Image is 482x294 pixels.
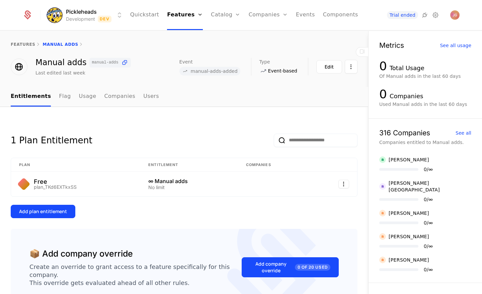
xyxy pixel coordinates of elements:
[35,58,131,67] div: Manual adds
[29,263,242,287] div: Create an override to grant access to a feature specifically for this company. This override gets...
[424,244,433,249] div: 0 / ∞
[59,87,71,107] a: Flag
[11,87,51,107] a: Entitlements
[34,179,77,185] div: Free
[421,11,429,19] a: Integrations
[35,69,85,76] div: Last edited last week
[11,134,92,147] div: 1 Plan Entitlement
[379,42,404,49] div: Metrics
[66,8,97,16] span: Pickleheads
[456,131,471,135] div: See all
[389,257,429,263] div: [PERSON_NAME]
[79,87,96,107] a: Usage
[389,210,429,216] div: [PERSON_NAME]
[440,43,471,48] div: See all usage
[295,264,330,271] span: 0 of 20 Used
[11,87,159,107] ul: Choose Sub Page
[191,69,238,73] span: manual-adds-added
[140,158,238,172] th: Entitlement
[268,67,297,74] span: Event-based
[49,8,124,22] button: Select environment
[259,59,270,64] span: Type
[66,16,95,22] div: Development
[379,139,471,146] div: Companies entitled to Manual adds.
[389,233,429,240] div: [PERSON_NAME]
[379,59,387,73] div: 0
[424,220,433,225] div: 0 / ∞
[379,73,471,80] div: Of Manual adds in the last 60 days
[390,92,423,101] div: Companies
[379,156,386,163] img: Abhineet Sheoran
[316,60,342,73] button: Edit
[98,16,111,22] span: Dev
[379,257,386,263] img: Abarna Ravindran
[143,87,159,107] a: Users
[424,267,433,272] div: 0 / ∞
[34,185,77,189] div: plan_TKd6EXTkxSS
[345,60,357,73] button: Select action
[238,158,310,172] th: Companies
[424,167,433,172] div: 0 / ∞
[379,210,386,216] img: Alex Moreno
[450,10,460,20] button: Open user button
[424,197,433,202] div: 0 / ∞
[379,101,471,108] div: Used Manual adds in the last 60 days
[92,60,118,64] span: manual-adds
[431,11,439,19] a: Settings
[387,11,418,19] a: Trial ended
[47,7,63,23] img: Pickleheads
[242,257,339,277] button: Add company override0 of 20 Used
[29,248,133,260] div: 📦 Add company override
[250,261,330,274] div: Add company override
[338,180,349,188] button: Select action
[379,129,430,136] div: 316 Companies
[379,183,386,190] img: Aldrich Austria
[11,87,357,107] nav: Main
[389,180,471,193] div: [PERSON_NAME] [GEOGRAPHIC_DATA]
[11,205,75,218] button: Add plan entitlement
[148,185,230,190] div: No limit
[11,158,140,172] th: Plan
[148,178,230,184] div: ∞ Manual adds
[325,63,334,70] div: Edit
[19,208,67,215] div: Add plan entitlement
[179,59,193,64] span: Event
[450,10,460,20] img: Jeff Gordon
[379,233,386,240] img: Alex Rousskov
[104,87,135,107] a: Companies
[379,88,387,101] div: 0
[390,63,424,73] div: Total Usage
[389,156,429,163] div: [PERSON_NAME]
[11,42,35,47] a: features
